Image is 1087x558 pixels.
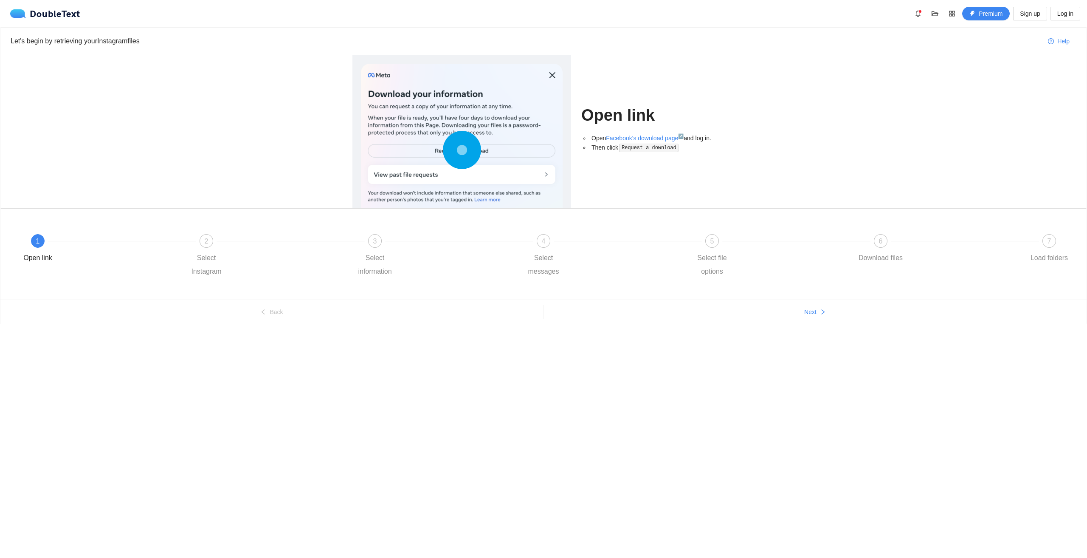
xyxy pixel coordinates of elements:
[1013,7,1047,20] button: Sign up
[1048,38,1054,45] span: question-circle
[581,105,735,125] h1: Open link
[912,10,924,17] span: bell
[373,238,377,245] span: 3
[804,307,817,317] span: Next
[911,7,925,20] button: bell
[928,7,942,20] button: folder-open
[1025,234,1074,265] div: 7Load folders
[13,234,182,265] div: 1Open link
[10,9,80,18] a: logoDoubleText
[519,251,568,278] div: Select messages
[979,9,1003,18] span: Premium
[687,251,737,278] div: Select file options
[945,7,959,20] button: appstore
[205,238,208,245] span: 2
[946,10,958,17] span: appstore
[856,234,1025,265] div: 6Download files
[543,305,1087,319] button: Nextright
[606,135,684,142] a: Facebook's download page↗
[590,133,735,143] li: Open and log in.
[0,305,543,319] button: leftBack
[678,133,684,139] sup: ↗
[619,144,679,152] code: Request a download
[542,238,546,245] span: 4
[1041,34,1076,48] button: question-circleHelp
[36,238,40,245] span: 1
[10,9,80,18] div: DoubleText
[820,309,826,316] span: right
[1057,9,1073,18] span: Log in
[1048,238,1051,245] span: 7
[1050,7,1080,20] button: Log in
[350,234,519,278] div: 3Select information
[1057,37,1070,46] span: Help
[929,10,941,17] span: folder-open
[1020,9,1040,18] span: Sign up
[350,251,400,278] div: Select information
[859,251,903,265] div: Download files
[182,234,350,278] div: 2Select Instagram
[962,7,1010,20] button: thunderboltPremium
[879,238,883,245] span: 6
[11,36,1041,46] div: Let's begin by retrieving your Instagram files
[590,143,735,153] li: Then click
[710,238,714,245] span: 5
[519,234,687,278] div: 4Select messages
[23,251,52,265] div: Open link
[969,11,975,17] span: thunderbolt
[182,251,231,278] div: Select Instagram
[10,9,30,18] img: logo
[1031,251,1068,265] div: Load folders
[687,234,856,278] div: 5Select file options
